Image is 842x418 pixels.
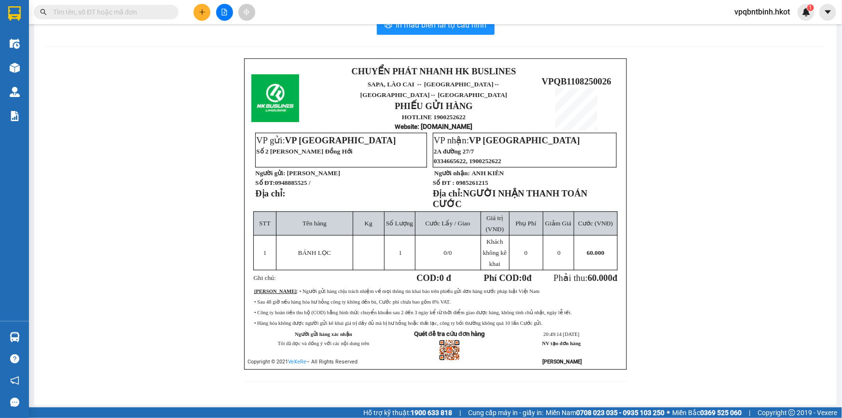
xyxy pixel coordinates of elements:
[749,407,750,418] span: |
[471,169,504,177] span: ANH KIÊN
[254,289,297,294] strong: [PERSON_NAME]
[543,332,580,337] span: 20:49:14 [DATE]
[10,332,20,342] img: warehouse-icon
[416,273,451,283] strong: COD:
[275,179,311,186] span: 0948885525 /
[303,220,327,227] span: Tên hàng
[254,320,543,326] span: • Hàng hóa không được người gửi kê khai giá trị đầy đủ mà bị hư hỏng hoặc thất lạc, công ty bồi t...
[255,169,285,177] strong: Người gửi:
[53,7,167,17] input: Tìm tên, số ĐT hoặc mã đơn
[360,81,507,98] span: SAPA, LÀO CAI ↔ [GEOGRAPHIC_DATA]
[587,249,605,256] span: 60.000
[395,123,473,130] strong: : [DOMAIN_NAME]
[10,39,20,49] img: warehouse-icon
[10,87,20,97] img: warehouse-icon
[295,332,352,337] strong: Người gửi hàng xác nhận
[10,376,19,385] span: notification
[199,9,206,15] span: plus
[385,21,392,30] span: printer
[238,4,255,21] button: aim
[444,249,452,256] span: /0
[522,273,526,283] span: 0
[433,188,587,209] span: NGƯỜI NHẬN THANH TOÁN CƯỚC
[667,411,670,415] span: ⚪️
[788,409,795,416] span: copyright
[469,135,580,145] span: VP [GEOGRAPHIC_DATA]
[259,220,271,227] span: STT
[364,220,372,227] span: Kg
[434,169,470,177] strong: Người nhận:
[10,63,20,73] img: warehouse-icon
[434,148,474,155] span: 2A đường 27/7
[809,4,812,11] span: 1
[807,4,814,11] sup: 1
[802,8,811,16] img: icon-new-feature
[546,407,664,418] span: Miền Nam
[456,179,488,186] span: 0985261215
[298,249,331,256] span: BÁNH LỌC
[542,341,581,346] strong: NV tạo đơn hàng
[216,4,233,21] button: file-add
[395,123,418,130] span: Website
[254,289,539,294] span: : • Người gửi hàng chịu trách nhiệm về mọi thông tin khai báo trên phiếu gửi đơn hàng trước pháp ...
[243,9,250,15] span: aim
[459,407,461,418] span: |
[433,188,463,198] strong: Địa chỉ:
[254,299,451,305] span: • Sau 48 giờ nếu hàng hóa hư hỏng công ty không đền bù, Cước phí chưa bao gồm 8% VAT.
[672,407,742,418] span: Miền Bắc
[402,113,466,121] strong: HOTLINE 1900252622
[254,310,572,315] span: • Công ty hoàn tiền thu hộ (COD) bằng hình thức chuyển khoản sau 2 đến 3 ngày kể từ thời điểm gia...
[588,273,612,283] span: 60.000
[10,354,19,363] span: question-circle
[248,359,358,365] span: Copyright © 2021 – All Rights Reserved
[377,15,495,35] button: printerIn mẫu biên lai tự cấu hình
[255,179,310,186] strong: Số ĐT:
[824,8,832,16] span: caret-down
[557,249,561,256] span: 0
[434,157,501,165] span: 0334665622, 1900252622
[434,135,580,145] span: VP nhận:
[395,101,473,111] strong: PHIẾU GỬI HÀNG
[251,74,299,122] img: logo
[8,6,21,21] img: logo-vxr
[253,274,276,281] span: Ghi chú:
[40,9,47,15] span: search
[433,179,455,186] strong: Số ĐT :
[727,6,798,18] span: vpqbntbinh.hkot
[399,249,402,256] span: 1
[193,4,210,21] button: plus
[576,409,664,417] strong: 0708 023 035 - 0935 103 250
[287,169,340,177] span: [PERSON_NAME]
[430,91,508,98] span: ↔ [GEOGRAPHIC_DATA]
[414,330,485,337] strong: Quét để tra cứu đơn hàng
[425,220,470,227] span: Cước Lấy / Giao
[819,4,836,21] button: caret-down
[10,111,20,121] img: solution-icon
[288,359,307,365] a: VeXeRe
[221,9,228,15] span: file-add
[578,220,613,227] span: Cước (VNĐ)
[612,273,617,283] span: đ
[440,273,451,283] span: 0 đ
[545,220,571,227] span: Giảm Giá
[515,220,536,227] span: Phụ Phí
[386,220,413,227] span: Số Lượng
[700,409,742,417] strong: 0369 525 060
[256,148,353,155] span: Số 2 [PERSON_NAME] Đồng Hới
[351,66,516,76] strong: CHUYỂN PHÁT NHANH HK BUSLINES
[360,81,507,98] span: ↔ [GEOGRAPHIC_DATA]
[553,273,617,283] span: Phải thu:
[256,135,396,145] span: VP gửi:
[542,359,582,365] strong: [PERSON_NAME]
[363,407,452,418] span: Hỗ trợ kỹ thuật:
[255,188,285,198] strong: Địa chỉ:
[483,238,507,267] span: Khách không kê khai
[396,19,487,31] span: In mẫu biên lai tự cấu hình
[486,214,504,233] span: Giá trị (VNĐ)
[285,135,396,145] span: VP [GEOGRAPHIC_DATA]
[525,249,528,256] span: 0
[278,341,370,346] span: Tôi đã đọc và đồng ý với các nội dung trên
[484,273,532,283] strong: Phí COD: đ
[411,409,452,417] strong: 1900 633 818
[263,249,267,256] span: 1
